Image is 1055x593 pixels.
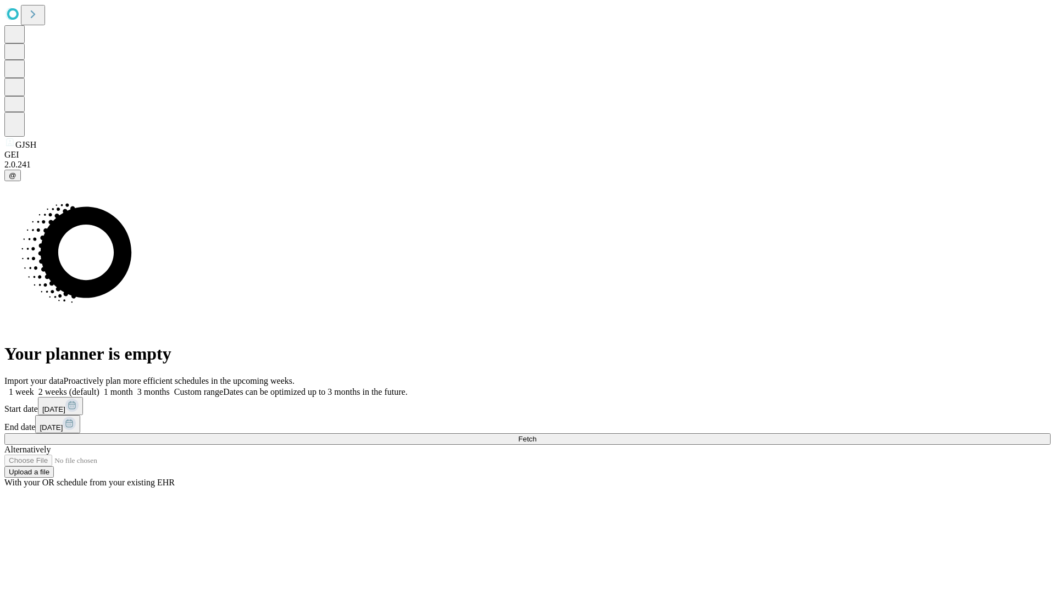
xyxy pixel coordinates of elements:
span: Fetch [518,435,536,443]
button: [DATE] [35,415,80,433]
span: Custom range [174,387,223,396]
span: GJSH [15,140,36,149]
span: Proactively plan more efficient schedules in the upcoming weeks. [64,376,295,385]
div: GEI [4,150,1051,160]
span: [DATE] [42,405,65,413]
div: End date [4,415,1051,433]
h1: Your planner is empty [4,344,1051,364]
button: @ [4,170,21,181]
span: 3 months [137,387,170,396]
div: 2.0.241 [4,160,1051,170]
button: [DATE] [38,397,83,415]
span: Import your data [4,376,64,385]
span: 1 week [9,387,34,396]
button: Upload a file [4,466,54,478]
span: 1 month [104,387,133,396]
div: Start date [4,397,1051,415]
span: Alternatively [4,445,51,454]
span: With your OR schedule from your existing EHR [4,478,175,487]
span: Dates can be optimized up to 3 months in the future. [223,387,407,396]
button: Fetch [4,433,1051,445]
span: @ [9,171,16,180]
span: 2 weeks (default) [38,387,99,396]
span: [DATE] [40,423,63,432]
